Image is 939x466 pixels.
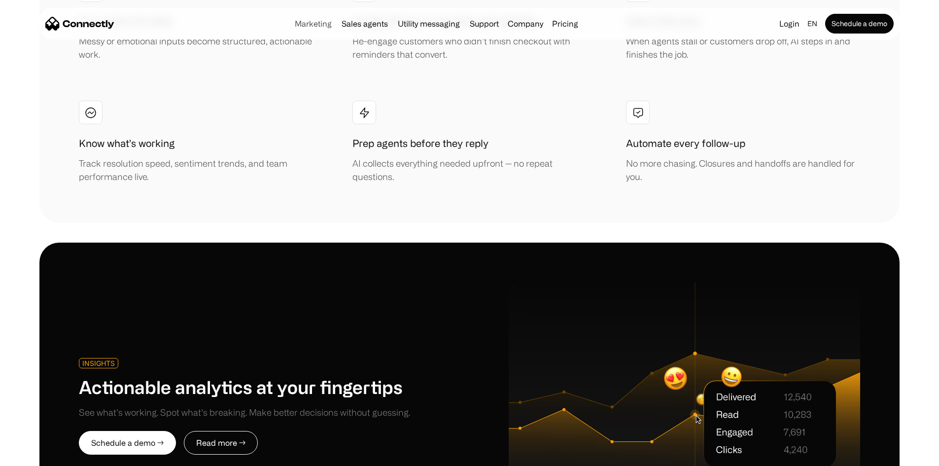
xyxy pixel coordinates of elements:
a: Sales agents [338,20,392,28]
aside: Language selected: English [10,448,59,463]
div: Track resolution speed, sentiment trends, and team performance live. [79,157,313,183]
div: INSIGHTS [82,359,115,367]
a: Pricing [548,20,582,28]
div: Re-engage customers who didn’t finish checkout with reminders that convert. [352,35,587,61]
h1: Know what’s working [79,136,175,151]
div: en [807,17,817,31]
a: home [45,16,114,31]
h1: Prep agents before they reply [352,136,488,151]
div: No more chasing. Closures and handoffs are handled for you. [626,157,860,183]
h1: Actionable analytics at your fingertips [79,376,403,397]
a: Schedule a demo [825,14,894,34]
div: When agents stall or customers drop off, AI steps in and finishes the job. [626,35,860,61]
ul: Language list [20,449,59,463]
div: en [803,17,823,31]
h1: Automate every follow-up [626,136,745,151]
div: Company [508,17,543,31]
a: Login [775,17,803,31]
a: Marketing [291,20,336,28]
div: AI collects everything needed upfront — no repeat questions. [352,157,587,183]
a: Read more → [184,431,258,455]
a: Schedule a demo → [79,431,176,455]
a: Support [466,20,503,28]
div: Company [505,17,546,31]
div: See what’s working. Spot what’s breaking. Make better decisions without guessing. [79,406,410,419]
a: Utility messaging [394,20,464,28]
div: Messy or emotional inputs become structured, actionable work. [79,35,313,61]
